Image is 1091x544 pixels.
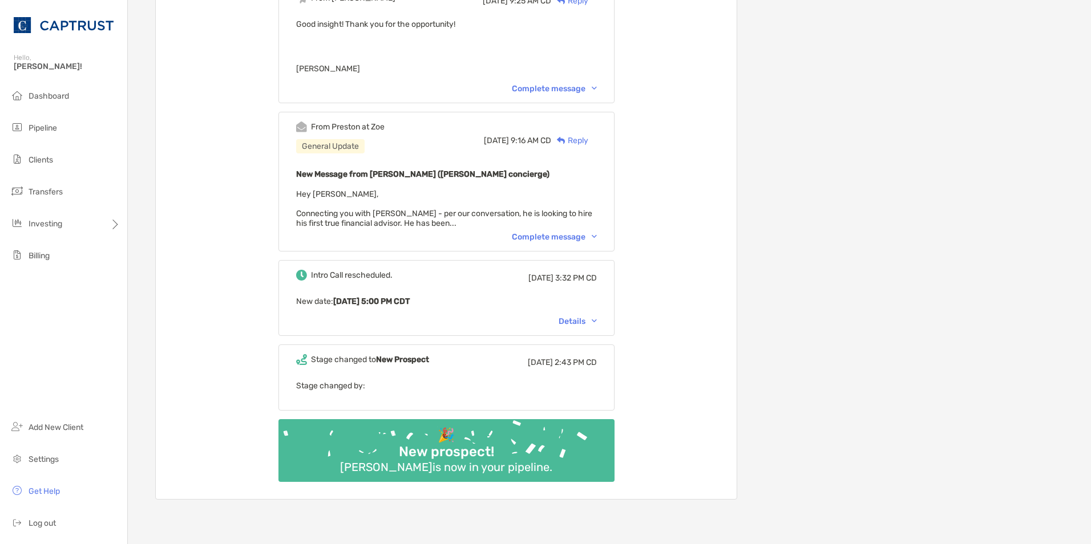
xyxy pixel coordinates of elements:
div: Reply [551,135,588,147]
div: [PERSON_NAME] is now in your pipeline. [336,460,557,474]
div: New prospect! [394,444,499,460]
div: From Preston at Zoe [311,122,385,132]
img: CAPTRUST Logo [14,5,114,46]
span: Transfers [29,187,63,197]
span: [PERSON_NAME]! [14,62,120,71]
img: Event icon [296,270,307,281]
span: [DATE] [484,136,509,145]
span: 9:16 AM CD [511,136,551,145]
p: Good insight! Thank you for the opportunity! [296,17,597,31]
span: Pipeline [29,123,57,133]
p: New date : [296,294,597,308]
img: pipeline icon [10,120,24,134]
span: Log out [29,518,56,528]
div: General Update [296,139,365,153]
img: dashboard icon [10,88,24,102]
b: [DATE] 5:00 PM CDT [333,297,410,306]
p: Stage changed by: [296,379,597,393]
img: transfers icon [10,184,24,198]
img: get-help icon [10,484,24,497]
span: 2:43 PM CD [555,358,597,367]
img: Chevron icon [592,87,597,90]
span: Dashboard [29,91,69,101]
img: clients icon [10,152,24,166]
img: Chevron icon [592,319,597,323]
div: Complete message [512,84,597,94]
span: Get Help [29,486,60,496]
img: investing icon [10,216,24,230]
img: settings icon [10,452,24,465]
img: Reply icon [557,137,565,144]
span: Clients [29,155,53,165]
div: 🎉 [433,427,459,444]
div: Details [559,316,597,326]
img: logout icon [10,515,24,529]
span: Add New Client [29,423,83,432]
span: [DATE] [528,273,553,283]
b: New Prospect [376,355,429,364]
span: Hey [PERSON_NAME], Connecting you with [PERSON_NAME] - per our conversation, he is looking to hir... [296,189,592,228]
span: Billing [29,251,50,261]
span: 3:32 PM CD [555,273,597,283]
div: Stage changed to [311,355,429,364]
p: [PERSON_NAME] [296,62,597,76]
span: Investing [29,219,62,229]
img: billing icon [10,248,24,262]
div: Complete message [512,232,597,242]
img: Event icon [296,354,307,365]
img: Confetti [278,419,615,472]
span: Settings [29,454,59,464]
span: [DATE] [528,358,553,367]
b: New Message from [PERSON_NAME] ([PERSON_NAME] concierge) [296,169,549,179]
div: Intro Call rescheduled. [311,270,393,280]
img: add_new_client icon [10,420,24,433]
img: Chevron icon [592,235,597,238]
img: Event icon [296,121,307,132]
